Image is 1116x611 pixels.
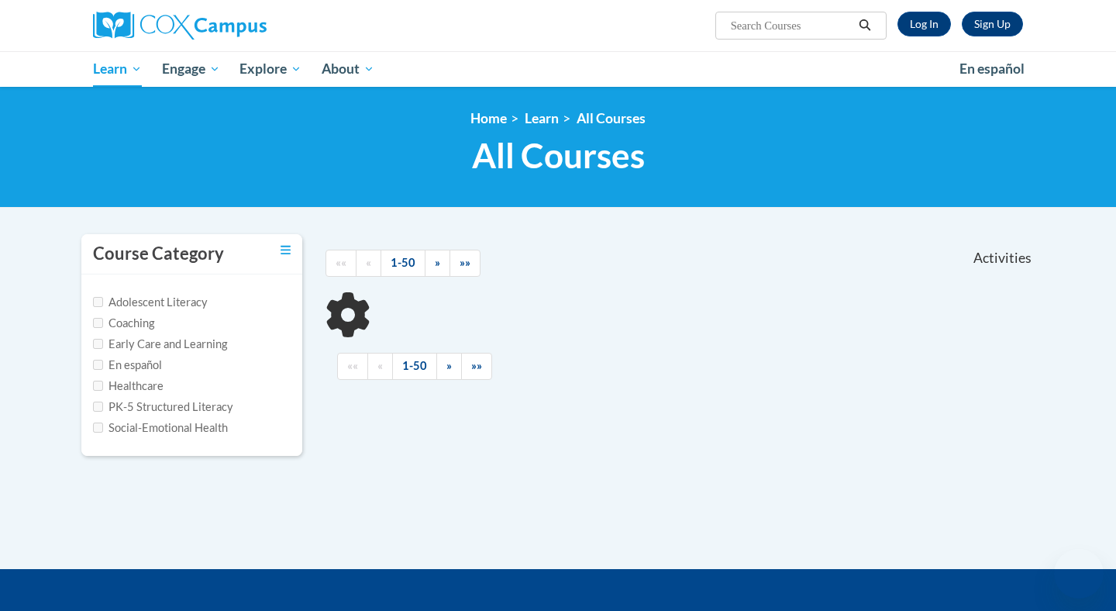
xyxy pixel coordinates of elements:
[93,423,103,433] input: Checkbox for Options
[962,12,1023,36] a: Register
[853,16,877,35] button: Search
[377,359,383,372] span: «
[729,16,853,35] input: Search Courses
[470,110,507,126] a: Home
[83,51,152,87] a: Learn
[435,256,440,269] span: »
[949,53,1035,85] a: En español
[281,242,291,259] a: Toggle collapse
[93,381,103,391] input: Checkbox for Options
[93,318,103,328] input: Checkbox for Options
[425,250,450,277] a: Next
[356,250,381,277] a: Previous
[577,110,646,126] a: All Courses
[1054,549,1104,599] iframe: Button to launch messaging window
[471,359,482,372] span: »»
[336,256,346,269] span: ««
[162,60,220,78] span: Engage
[392,353,437,380] a: 1-50
[449,250,480,277] a: End
[436,353,462,380] a: Next
[312,51,384,87] a: About
[93,402,103,412] input: Checkbox for Options
[93,378,164,395] label: Healthcare
[367,353,393,380] a: Previous
[322,60,374,78] span: About
[93,399,233,416] label: PK-5 Structured Literacy
[959,60,1025,77] span: En español
[93,315,154,332] label: Coaching
[366,256,371,269] span: «
[461,353,492,380] a: End
[337,353,368,380] a: Begining
[381,250,425,277] a: 1-50
[93,339,103,349] input: Checkbox for Options
[897,12,951,36] a: Log In
[93,357,162,374] label: En español
[472,135,645,176] span: All Courses
[93,360,103,370] input: Checkbox for Options
[93,60,142,78] span: Learn
[460,256,470,269] span: »»
[93,294,208,311] label: Adolescent Literacy
[152,51,230,87] a: Engage
[229,51,312,87] a: Explore
[93,297,103,307] input: Checkbox for Options
[93,12,387,40] a: Cox Campus
[347,359,358,372] span: ««
[525,110,559,126] a: Learn
[239,60,301,78] span: Explore
[93,242,224,266] h3: Course Category
[93,336,227,353] label: Early Care and Learning
[93,419,228,437] label: Social-Emotional Health
[70,51,1046,87] div: Main menu
[446,359,452,372] span: »
[325,250,356,277] a: Begining
[93,12,267,40] img: Cox Campus
[973,250,1032,267] span: Activities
